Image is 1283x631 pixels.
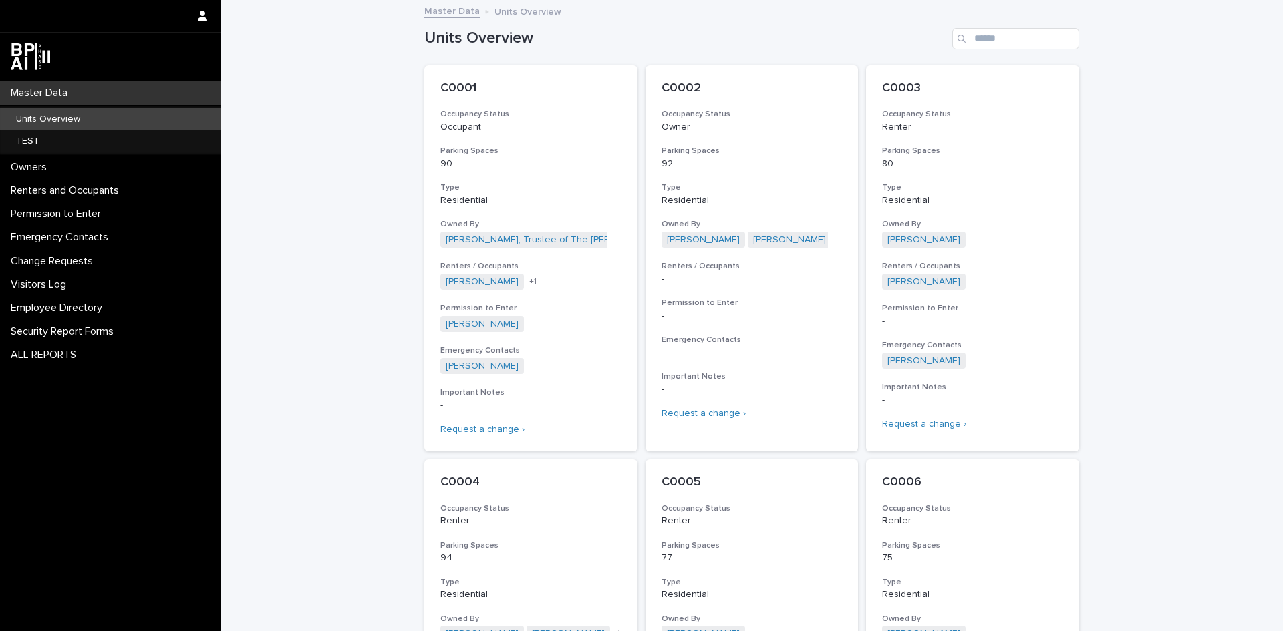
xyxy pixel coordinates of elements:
[952,28,1079,49] input: Search
[882,382,1063,393] h3: Important Notes
[662,347,843,359] p: -
[5,87,78,99] p: Master Data
[446,234,795,246] a: [PERSON_NAME], Trustee of The [PERSON_NAME] Revocable Trust dated [DATE]
[662,158,843,170] p: 92
[662,182,843,193] h3: Type
[662,335,843,345] h3: Emergency Contacts
[662,589,843,600] p: Residential
[440,158,621,170] p: 90
[662,298,843,308] h3: Permission to Enter
[882,419,966,429] a: Request a change ›
[440,303,621,314] h3: Permission to Enter
[440,577,621,588] h3: Type
[662,274,843,285] p: -
[446,276,519,288] a: [PERSON_NAME]
[882,589,1063,600] p: Residential
[662,577,843,588] h3: Type
[882,316,1063,327] p: -
[882,552,1063,564] p: 75
[440,400,621,411] p: -
[529,278,537,286] span: + 1
[662,409,746,418] a: Request a change ›
[882,261,1063,272] h3: Renters / Occupants
[866,65,1079,451] a: C0003Occupancy StatusRenterParking Spaces80TypeResidentialOwned By[PERSON_NAME] Renters / Occupan...
[882,515,1063,527] p: Renter
[5,208,112,220] p: Permission to Enter
[11,43,50,70] img: dwgmcNfxSF6WIOOXiGgu
[440,589,621,600] p: Residential
[662,552,843,564] p: 77
[5,184,130,197] p: Renters and Occupants
[5,231,119,244] p: Emergency Contacts
[494,3,561,18] p: Units Overview
[440,146,621,156] h3: Parking Spaces
[662,515,843,527] p: Renter
[662,503,843,514] h3: Occupancy Status
[882,158,1063,170] p: 80
[882,614,1063,624] h3: Owned By
[646,65,859,451] a: C0002Occupancy StatusOwnerParking Spaces92TypeResidentialOwned By[PERSON_NAME] [PERSON_NAME] Rent...
[662,146,843,156] h3: Parking Spaces
[882,475,1063,490] p: C0006
[440,540,621,551] h3: Parking Spaces
[440,195,621,206] p: Residential
[446,361,519,372] a: [PERSON_NAME]
[662,261,843,272] h3: Renters / Occupants
[440,552,621,564] p: 94
[440,122,621,133] p: Occupant
[440,261,621,272] h3: Renters / Occupants
[440,503,621,514] h3: Occupancy Status
[5,278,77,291] p: Visitors Log
[882,122,1063,133] p: Renter
[5,136,50,147] p: TEST
[446,319,519,330] a: [PERSON_NAME]
[440,425,525,434] a: Request a change ›
[440,182,621,193] h3: Type
[440,81,621,96] p: C0001
[662,475,843,490] p: C0005
[5,114,91,125] p: Units Overview
[5,349,87,361] p: ALL REPORTS
[887,355,960,367] a: [PERSON_NAME]
[440,387,621,398] h3: Important Notes
[662,81,843,96] p: C0002
[424,65,637,451] a: C0001Occupancy StatusOccupantParking Spaces90TypeResidentialOwned By[PERSON_NAME], Trustee of The...
[440,515,621,527] p: Renter
[662,371,843,382] h3: Important Notes
[887,276,960,288] a: [PERSON_NAME]
[882,540,1063,551] h3: Parking Spaces
[424,3,480,18] a: Master Data
[440,614,621,624] h3: Owned By
[887,234,960,246] a: [PERSON_NAME]
[5,302,113,314] p: Employee Directory
[882,395,1063,406] p: -
[662,195,843,206] p: Residential
[882,109,1063,120] h3: Occupancy Status
[440,219,621,230] h3: Owned By
[882,503,1063,514] h3: Occupancy Status
[662,614,843,624] h3: Owned By
[882,81,1063,96] p: C0003
[882,340,1063,351] h3: Emergency Contacts
[5,255,104,268] p: Change Requests
[662,540,843,551] h3: Parking Spaces
[882,219,1063,230] h3: Owned By
[882,577,1063,588] h3: Type
[5,161,57,174] p: Owners
[424,29,947,48] h1: Units Overview
[882,303,1063,314] h3: Permission to Enter
[882,195,1063,206] p: Residential
[662,310,843,322] p: -
[440,109,621,120] h3: Occupancy Status
[5,325,124,338] p: Security Report Forms
[882,182,1063,193] h3: Type
[662,219,843,230] h3: Owned By
[662,384,843,395] p: -
[440,345,621,356] h3: Emergency Contacts
[667,234,740,246] a: [PERSON_NAME]
[882,146,1063,156] h3: Parking Spaces
[662,122,843,133] p: Owner
[662,109,843,120] h3: Occupancy Status
[440,475,621,490] p: C0004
